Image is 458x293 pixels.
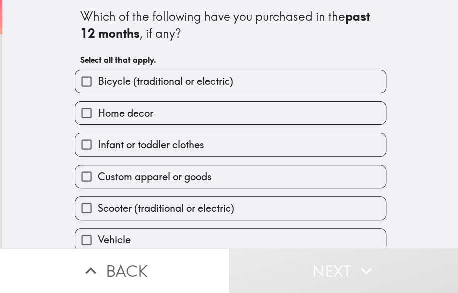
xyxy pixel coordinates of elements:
[75,165,386,188] button: Custom apparel or goods
[229,248,458,293] button: Next
[98,106,153,120] span: Home decor
[98,170,212,184] span: Custom apparel or goods
[75,229,386,251] button: Vehicle
[98,233,131,247] span: Vehicle
[80,9,373,41] b: past 12 months
[98,201,234,215] span: Scooter (traditional or electric)
[75,197,386,219] button: Scooter (traditional or electric)
[98,74,233,88] span: Bicycle (traditional or electric)
[98,138,204,152] span: Infant or toddler clothes
[75,133,386,156] button: Infant or toddler clothes
[80,54,381,65] h6: Select all that apply.
[80,8,381,42] div: Which of the following have you purchased in the , if any?
[75,102,386,124] button: Home decor
[75,70,386,93] button: Bicycle (traditional or electric)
